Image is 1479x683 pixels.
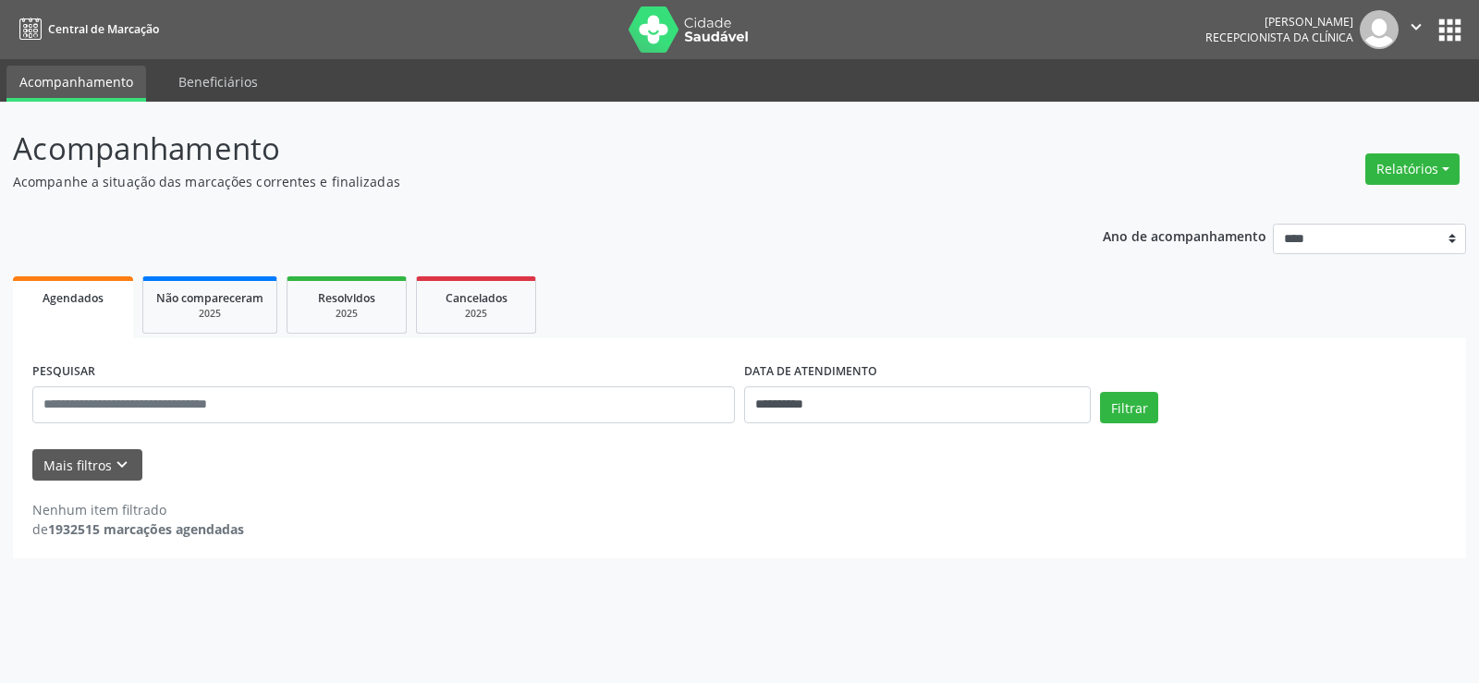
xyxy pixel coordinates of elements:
[1406,17,1426,37] i: 
[318,290,375,306] span: Resolvidos
[43,290,104,306] span: Agendados
[446,290,507,306] span: Cancelados
[1365,153,1460,185] button: Relatórios
[430,307,522,321] div: 2025
[1399,10,1434,49] button: 
[1360,10,1399,49] img: img
[48,520,244,538] strong: 1932515 marcações agendadas
[1100,392,1158,423] button: Filtrar
[156,307,263,321] div: 2025
[1205,14,1353,30] div: [PERSON_NAME]
[48,21,159,37] span: Central de Marcação
[13,14,159,44] a: Central de Marcação
[32,519,244,539] div: de
[32,358,95,386] label: PESQUISAR
[1205,30,1353,45] span: Recepcionista da clínica
[156,290,263,306] span: Não compareceram
[32,500,244,519] div: Nenhum item filtrado
[13,126,1030,172] p: Acompanhamento
[112,455,132,475] i: keyboard_arrow_down
[32,449,142,482] button: Mais filtroskeyboard_arrow_down
[13,172,1030,191] p: Acompanhe a situação das marcações correntes e finalizadas
[6,66,146,102] a: Acompanhamento
[300,307,393,321] div: 2025
[1434,14,1466,46] button: apps
[165,66,271,98] a: Beneficiários
[1103,224,1266,247] p: Ano de acompanhamento
[744,358,877,386] label: DATA DE ATENDIMENTO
